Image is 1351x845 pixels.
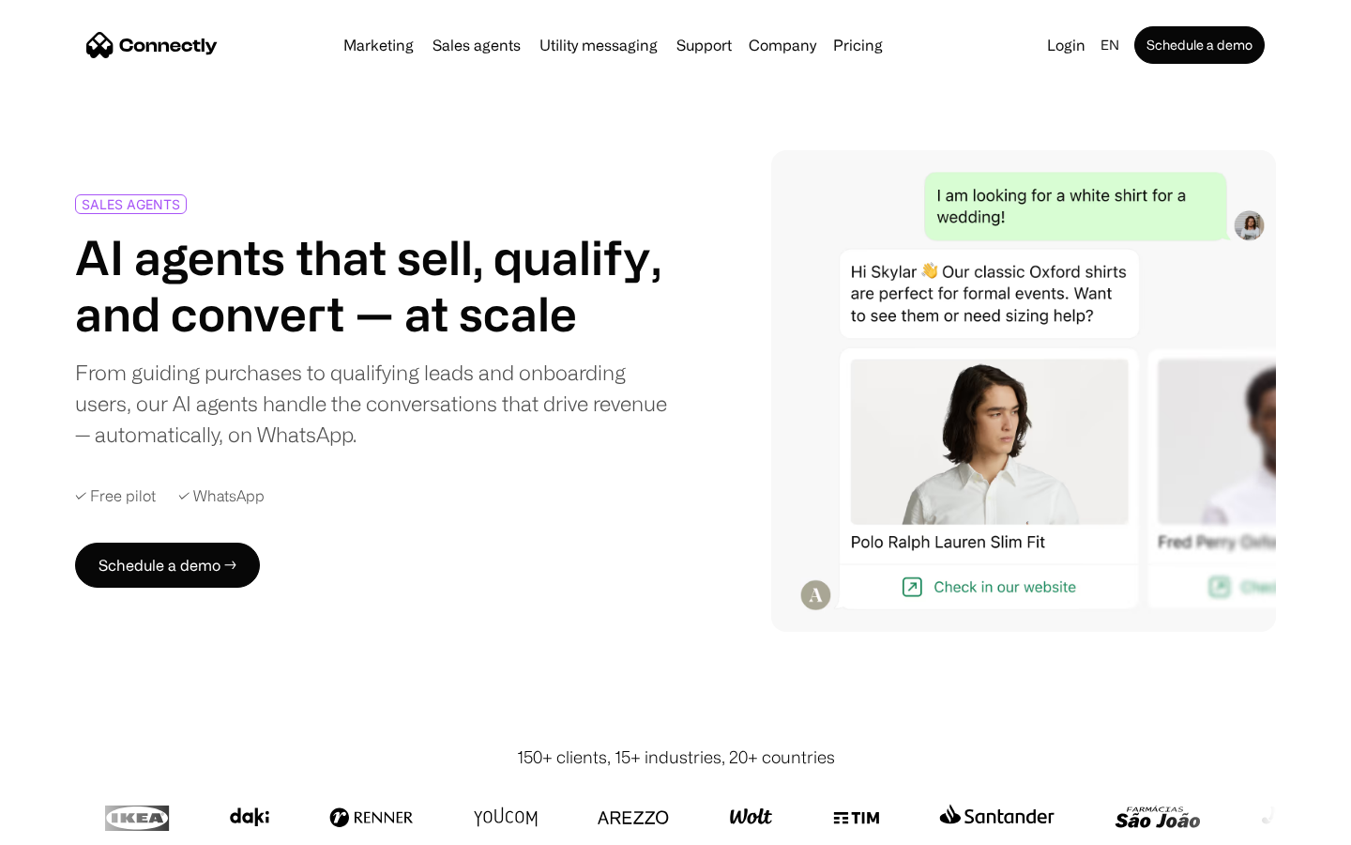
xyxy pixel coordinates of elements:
[178,487,265,505] div: ✓ WhatsApp
[75,229,668,342] h1: AI agents that sell, qualify, and convert — at scale
[517,745,835,770] div: 150+ clients, 15+ industries, 20+ countries
[19,810,113,838] aside: Language selected: English
[1040,32,1093,58] a: Login
[1101,32,1119,58] div: en
[75,543,260,588] a: Schedule a demo →
[749,32,816,58] div: Company
[75,487,156,505] div: ✓ Free pilot
[38,812,113,838] ul: Language list
[669,38,739,53] a: Support
[82,197,180,211] div: SALES AGENTS
[336,38,421,53] a: Marketing
[826,38,890,53] a: Pricing
[425,38,528,53] a: Sales agents
[1134,26,1265,64] a: Schedule a demo
[532,38,665,53] a: Utility messaging
[75,357,668,450] div: From guiding purchases to qualifying leads and onboarding users, our AI agents handle the convers...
